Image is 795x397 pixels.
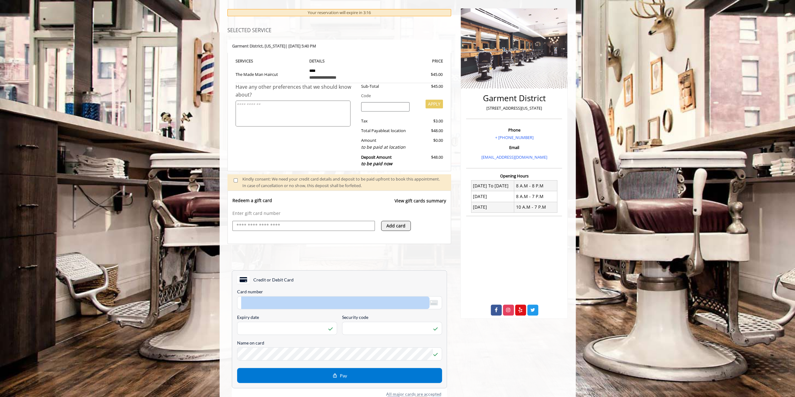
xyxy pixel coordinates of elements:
[425,100,443,108] button: APPLY
[232,43,316,49] b: Garment District | [DATE] 5:40 PM
[414,118,443,124] div: $3.00
[356,92,443,99] div: Code
[356,127,414,134] div: Total Payable
[9,26,198,39] iframe: Iframe for card number
[386,128,406,133] span: at location
[468,105,560,112] p: [STREET_ADDRESS][US_STATE]
[232,197,272,204] p: Redeem a gift card
[495,135,533,140] a: + [PHONE_NUMBER]
[361,161,392,166] span: to be paid now
[197,127,210,134] img: American Express
[361,144,410,151] div: to be paid at location
[374,57,443,65] th: PRICE
[201,82,206,87] img: Field valid
[468,94,560,103] h2: Garment District
[514,181,557,191] td: 8 A.M - 8 P.M
[236,57,305,65] th: SERVICE
[468,128,560,132] h3: Phone
[183,127,196,134] img: Discover
[108,103,115,108] span: Pay
[361,154,392,167] b: Deposit Amount
[110,44,210,50] span: Security code
[242,176,445,189] div: Kindly consent: We need your credit card details and deposit to be paid upfront to book this appo...
[251,58,253,64] span: S
[114,52,201,64] iframe: Iframe for security code
[236,65,305,83] td: The Made Man Haircut
[198,30,206,35] img: card
[305,57,374,65] th: DETAILS
[414,154,443,167] div: $48.00
[471,191,514,202] td: [DATE]
[356,83,414,90] div: Sub-Total
[232,210,446,216] p: Enter gift card number
[414,137,443,151] div: $0.00
[514,191,557,202] td: 8 A.M - 7 P.M
[381,221,411,231] button: Add card
[227,28,451,33] h3: SELECTED SERVICE
[481,154,547,160] a: [EMAIL_ADDRESS][DOMAIN_NAME]
[471,202,514,212] td: [DATE]
[408,71,443,78] div: $45.00
[5,44,105,50] span: Expiry date
[154,121,210,127] label: All major cards are accepted
[155,127,168,134] img: Visa
[514,202,557,212] td: 10 A.M - 7 P.M
[5,98,210,113] button: Pay
[414,83,443,90] div: $45.00
[395,197,446,210] a: View gift cards summary
[466,174,562,178] h3: Opening Hours
[263,43,285,49] span: , [US_STATE]
[471,181,514,191] td: [DATE] To [DATE]
[227,9,451,17] div: Your reservation will expire in 3:16
[9,52,96,64] iframe: Iframe for expiry date
[236,83,357,99] div: Have any other preferences that we should know about?
[169,127,182,134] img: Mastercard
[5,70,210,76] span: Name on card
[356,137,414,151] div: Amount
[468,145,560,150] h3: Email
[356,118,414,124] div: Tax
[414,127,443,134] div: $48.00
